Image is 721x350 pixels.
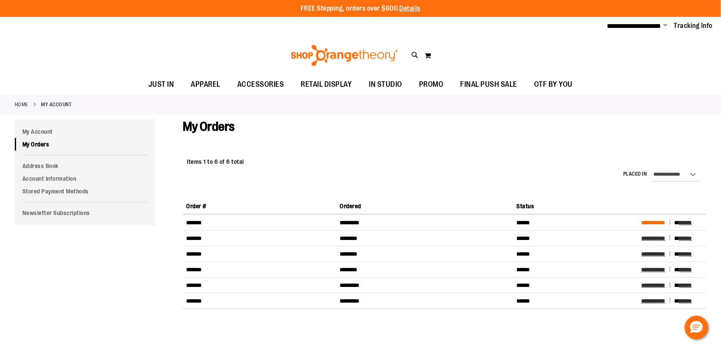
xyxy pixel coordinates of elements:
[15,101,28,108] a: Home
[229,75,293,94] a: ACCESSORIES
[623,171,647,178] label: Placed in
[663,22,668,30] button: Account menu
[183,119,235,134] span: My Orders
[187,158,244,165] span: Items 1 to 6 of 6 total
[301,4,421,14] p: FREE Shipping, orders over $600.
[41,101,72,108] strong: My Account
[301,75,352,94] span: RETAIL DISPLAY
[526,75,581,94] a: OTF BY YOU
[191,75,221,94] span: APPAREL
[15,207,155,219] a: Newsletter Subscriptions
[452,75,526,94] a: FINAL PUSH SALE
[337,198,513,214] th: Ordered
[411,75,452,94] a: PROMO
[534,75,573,94] span: OTF BY YOU
[183,75,229,94] a: APPAREL
[148,75,174,94] span: JUST IN
[400,5,421,12] a: Details
[513,198,638,214] th: Status
[15,160,155,172] a: Address Book
[293,75,361,94] a: RETAIL DISPLAY
[461,75,518,94] span: FINAL PUSH SALE
[361,75,411,94] a: IN STUDIO
[15,172,155,185] a: Account Information
[183,198,336,214] th: Order #
[290,45,399,66] img: Shop Orangetheory
[15,185,155,198] a: Stored Payment Methods
[419,75,444,94] span: PROMO
[15,125,155,138] a: My Account
[685,316,708,339] button: Hello, have a question? Let’s chat.
[140,75,183,94] a: JUST IN
[15,138,155,151] a: My Orders
[369,75,403,94] span: IN STUDIO
[674,21,713,30] a: Tracking Info
[237,75,284,94] span: ACCESSORIES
